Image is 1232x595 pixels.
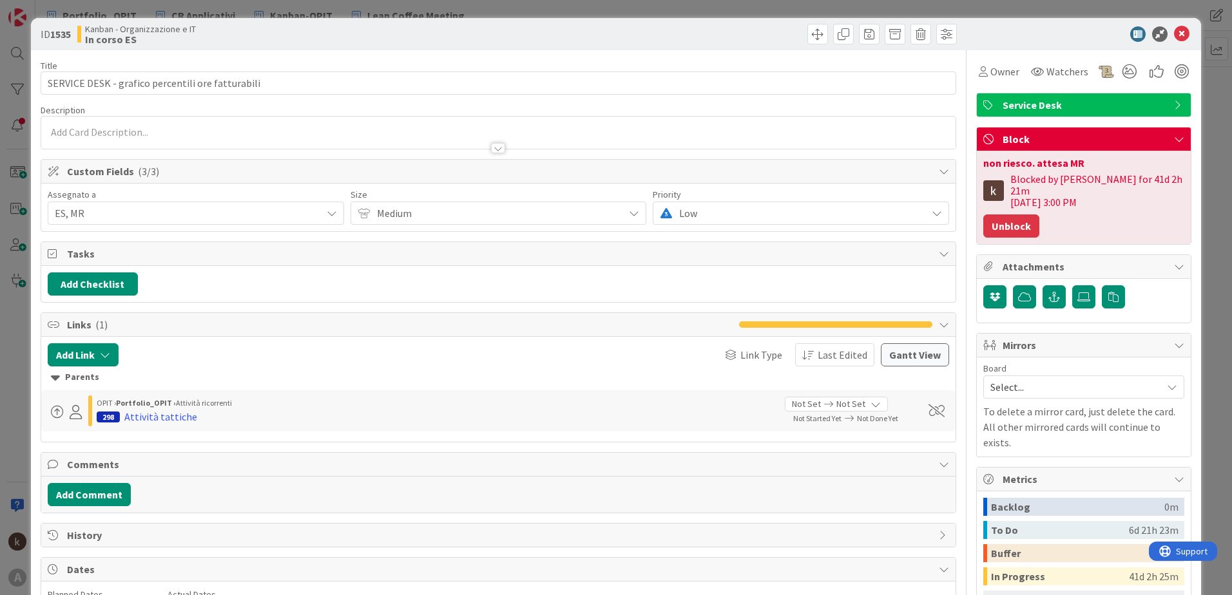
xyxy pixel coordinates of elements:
[41,60,57,71] label: Title
[41,104,85,116] span: Description
[1003,131,1168,147] span: Block
[97,398,116,408] span: OPIT ›
[881,343,949,366] button: Gantt View
[836,397,865,411] span: Not Set
[55,205,322,221] span: ES, MR
[991,521,1129,539] div: To Do
[116,398,176,408] b: Portfolio_OPIT ›
[983,158,1184,168] div: non riesco. attesa MR
[48,483,131,506] button: Add Comment
[991,567,1129,585] div: In Progress
[990,378,1155,396] span: Select...
[983,180,1004,201] img: kh
[1003,259,1168,274] span: Attachments
[48,272,138,296] button: Add Checklist
[67,164,932,179] span: Custom Fields
[50,28,71,41] b: 1535
[67,246,932,261] span: Tasks
[983,214,1039,238] button: Unblock
[793,413,842,423] span: Not Started Yet
[351,190,647,199] div: Size
[41,71,956,95] input: type card name here...
[740,347,782,363] span: Link Type
[67,457,932,472] span: Comments
[1010,173,1184,208] div: Blocked by [PERSON_NAME] for 41d 2h 21m [DATE] 3:00 PM
[857,413,898,423] span: Not Done Yet
[124,409,197,424] div: Attività tattiche
[85,24,196,34] span: Kanban - Organizzazione e IT
[27,2,59,17] span: Support
[983,364,1006,373] span: Board
[138,165,159,178] span: ( 3/3 )
[653,190,949,199] div: Priority
[1164,498,1179,516] div: 0m
[51,370,946,384] div: Parents
[377,204,618,222] span: Medium
[983,404,1184,450] p: To delete a mirror card, just delete the card. All other mirrored cards will continue to exists.
[176,398,232,408] span: Attività ricorrenti
[1003,337,1168,353] span: Mirrors
[67,562,932,577] span: Dates
[795,343,874,366] button: Last Edited
[48,343,119,366] button: Add Link
[1129,521,1179,539] div: 6d 21h 23m
[1003,97,1168,113] span: Service Desk
[818,347,867,363] span: Last Edited
[85,34,196,44] b: In corso ES
[48,190,344,199] div: Assegnato a
[792,397,821,411] span: Not Set
[97,411,120,422] div: 298
[67,527,932,543] span: History
[95,318,108,331] span: ( 1 )
[991,544,1164,562] div: Buffer
[41,26,71,42] span: ID
[991,498,1164,516] div: Backlog
[1129,567,1179,585] div: 41d 2h 25m
[1003,471,1168,487] span: Metrics
[67,317,733,332] span: Links
[679,204,920,222] span: Low
[990,64,1019,79] span: Owner
[1046,64,1088,79] span: Watchers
